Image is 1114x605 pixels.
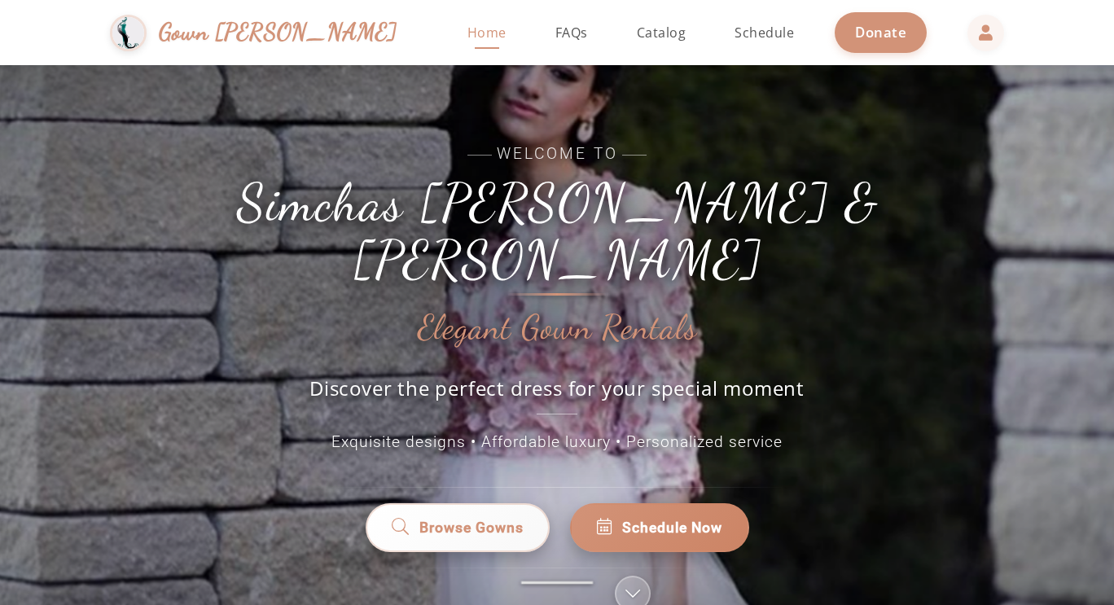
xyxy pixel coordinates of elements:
span: Welcome to [191,142,923,166]
p: Exquisite designs • Affordable luxury • Personalized service [191,431,923,454]
span: Home [467,24,507,42]
span: FAQs [555,24,588,42]
span: Schedule [735,24,794,42]
h2: Elegant Gown Rentals [418,309,697,347]
img: Gown Gmach Logo [110,15,147,51]
p: Discover the perfect dress for your special moment [292,375,822,414]
span: Browse Gowns [419,517,524,538]
span: Gown [PERSON_NAME] [159,15,397,50]
a: Gown [PERSON_NAME] [110,11,414,55]
span: Catalog [637,24,686,42]
span: Donate [855,23,906,42]
a: Donate [835,12,927,52]
h1: Simchas [PERSON_NAME] & [PERSON_NAME] [191,174,923,289]
span: Schedule Now [622,517,722,538]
